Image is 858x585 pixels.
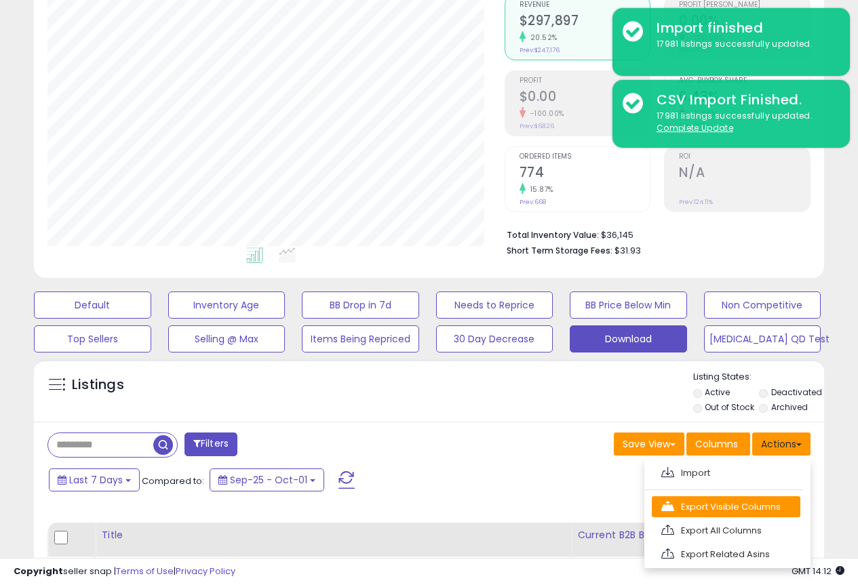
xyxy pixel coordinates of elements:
label: Out of Stock [705,401,754,413]
a: Terms of Use [116,565,174,578]
button: BB Drop in 7d [302,291,419,319]
button: Last 7 Days [49,468,140,491]
strong: Copyright [14,565,63,578]
a: Privacy Policy [176,565,235,578]
small: 20.52% [526,33,558,43]
button: Filters [184,432,237,456]
button: Download [570,325,687,352]
span: ROI [679,153,810,161]
span: Revenue [520,1,650,9]
b: Short Term Storage Fees: [507,245,612,256]
label: Archived [771,401,808,413]
p: Listing States: [693,371,824,384]
small: Prev: 668 [520,198,546,206]
span: Profit [PERSON_NAME] [679,1,810,9]
span: Avg. Buybox Share [679,77,810,85]
small: 15.87% [526,184,553,195]
button: Items Being Repriced [302,325,419,352]
button: Top Sellers [34,325,151,352]
div: CSV Import Finished. [646,90,840,110]
h2: $297,897 [520,13,650,31]
span: 2025-10-9 14:12 GMT [792,565,844,578]
span: Profit [520,77,650,85]
button: Inventory Age [168,291,286,319]
a: Export Visible Columns [652,496,800,517]
h2: 774 [520,165,650,183]
span: Ordered Items [520,153,650,161]
button: Non Competitive [704,291,821,319]
button: Needs to Reprice [436,291,553,319]
label: Active [705,386,730,398]
button: Default [34,291,151,319]
label: Deactivated [771,386,822,398]
button: Selling @ Max [168,325,286,352]
a: Import [652,462,800,483]
small: Prev: $247,176 [520,46,560,54]
button: [MEDICAL_DATA] QD Test [704,325,821,352]
h2: $0.00 [520,89,650,107]
u: Complete Update [657,122,733,134]
span: Last 7 Days [69,473,123,487]
div: 17981 listings successfully updated. [646,110,840,135]
div: Import finished [646,18,840,38]
button: Columns [686,432,750,456]
span: Columns [695,437,738,451]
div: Current B2B Buybox Price [577,528,804,542]
a: Export All Columns [652,520,800,541]
button: 30 Day Decrease [436,325,553,352]
small: Prev: $68.26 [520,122,554,130]
span: $31.93 [615,244,641,257]
div: Title [101,528,566,542]
span: Sep-25 - Oct-01 [230,473,307,487]
button: Actions [752,432,811,456]
span: Compared to: [142,475,204,487]
div: 17981 listings successfully updated. [646,38,840,51]
button: Sep-25 - Oct-01 [210,468,324,491]
b: Total Inventory Value: [507,229,599,241]
h5: Listings [72,376,124,395]
li: $36,145 [507,226,800,242]
small: -100.00% [526,108,564,119]
a: Export Related Asins [652,544,800,565]
button: Save View [614,432,684,456]
button: BB Price Below Min [570,291,687,319]
h2: N/A [679,165,810,183]
small: Prev: 124.11% [679,198,713,206]
div: seller snap | | [14,565,235,578]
